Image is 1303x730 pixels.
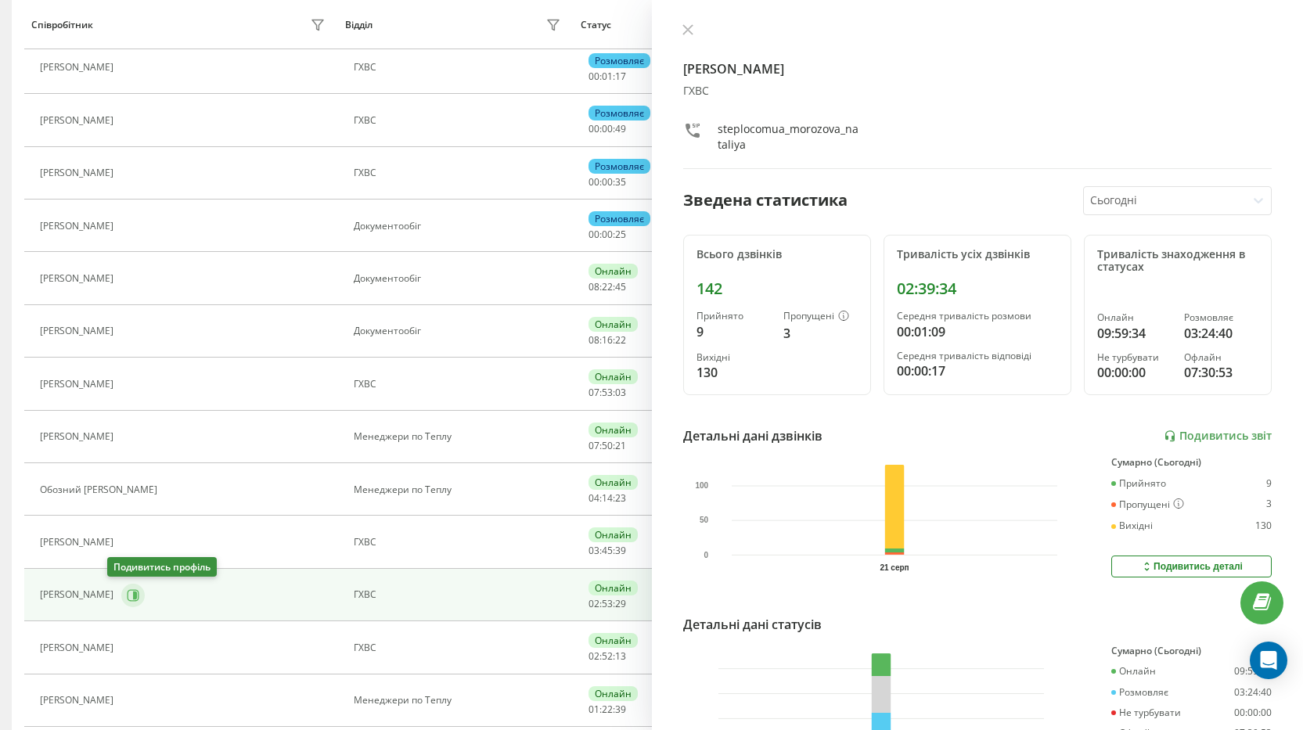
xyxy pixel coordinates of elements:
[354,273,565,284] div: Документообіг
[683,189,848,212] div: Зведена статистика
[354,484,565,495] div: Менеджери по Теплу
[615,544,626,557] span: 39
[40,537,117,548] div: [PERSON_NAME]
[354,325,565,336] div: Документообіг
[589,71,626,82] div: : :
[589,599,626,610] div: : :
[40,221,117,232] div: [PERSON_NAME]
[40,484,161,495] div: Обозний [PERSON_NAME]
[1097,312,1172,323] div: Онлайн
[602,228,613,241] span: 00
[1111,478,1166,489] div: Прийнято
[615,122,626,135] span: 49
[589,70,599,83] span: 00
[354,642,565,653] div: ГХВС
[1111,707,1181,718] div: Не турбувати
[897,248,1058,261] div: Тривалість усіх дзвінків
[31,20,93,31] div: Співробітник
[589,703,599,716] span: 01
[354,431,565,442] div: Менеджери по Теплу
[704,551,708,559] text: 0
[589,491,599,505] span: 04
[40,589,117,600] div: [PERSON_NAME]
[589,649,599,663] span: 02
[615,70,626,83] span: 17
[589,106,650,120] div: Розмовляє
[615,439,626,452] span: 21
[699,516,708,525] text: 50
[683,85,1272,98] div: ГХВС
[589,686,638,701] div: Онлайн
[589,423,638,437] div: Онлайн
[589,122,599,135] span: 00
[602,544,613,557] span: 45
[589,441,626,451] div: : :
[1234,707,1272,718] div: 00:00:00
[589,228,599,241] span: 00
[354,589,565,600] div: ГХВС
[589,386,599,399] span: 07
[602,386,613,399] span: 53
[589,335,626,346] div: : :
[589,439,599,452] span: 07
[589,175,599,189] span: 00
[1184,324,1258,343] div: 03:24:40
[589,527,638,542] div: Онлайн
[696,279,858,298] div: 142
[354,62,565,73] div: ГХВС
[1111,556,1272,577] button: Подивитись деталі
[589,177,626,188] div: : :
[589,704,626,715] div: : :
[602,439,613,452] span: 50
[589,369,638,384] div: Онлайн
[602,175,613,189] span: 00
[696,311,771,322] div: Прийнято
[589,317,638,332] div: Онлайн
[602,280,613,293] span: 22
[615,649,626,663] span: 13
[589,597,599,610] span: 02
[589,387,626,398] div: : :
[615,175,626,189] span: 35
[683,426,822,445] div: Детальні дані дзвінків
[1097,363,1172,382] div: 00:00:00
[40,115,117,126] div: [PERSON_NAME]
[589,633,638,648] div: Онлайн
[1184,312,1258,323] div: Розмовляє
[589,493,626,504] div: : :
[602,122,613,135] span: 00
[615,386,626,399] span: 03
[1266,498,1272,511] div: 3
[589,651,626,662] div: : :
[589,545,626,556] div: : :
[783,311,858,323] div: Пропущені
[897,361,1058,380] div: 00:00:17
[1097,352,1172,363] div: Не турбувати
[589,264,638,279] div: Онлайн
[1250,642,1287,679] div: Open Intercom Messenger
[354,695,565,706] div: Менеджери по Теплу
[897,279,1058,298] div: 02:39:34
[354,379,565,390] div: ГХВС
[581,20,611,31] div: Статус
[1140,560,1243,573] div: Подивитись деталі
[589,211,650,226] div: Розмовляє
[897,322,1058,341] div: 00:01:09
[354,537,565,548] div: ГХВС
[1234,666,1272,677] div: 09:59:34
[1111,457,1272,468] div: Сумарно (Сьогодні)
[40,62,117,73] div: [PERSON_NAME]
[354,221,565,232] div: Документообіг
[589,544,599,557] span: 03
[589,159,650,174] div: Розмовляє
[40,273,117,284] div: [PERSON_NAME]
[40,642,117,653] div: [PERSON_NAME]
[1234,687,1272,698] div: 03:24:40
[615,597,626,610] span: 29
[1184,352,1258,363] div: Офлайн
[40,379,117,390] div: [PERSON_NAME]
[1111,687,1168,698] div: Розмовляє
[1184,363,1258,382] div: 07:30:53
[696,363,771,382] div: 130
[589,229,626,240] div: : :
